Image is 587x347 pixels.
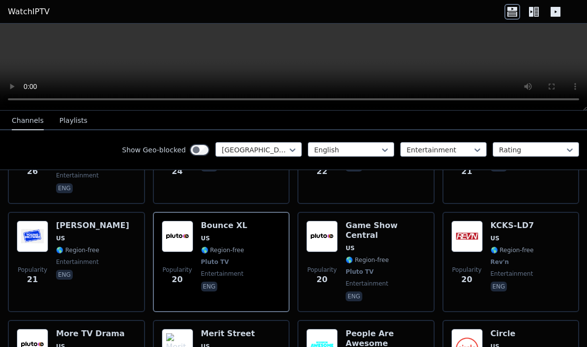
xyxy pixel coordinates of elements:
span: US [491,234,499,242]
span: 🌎 Region-free [56,246,99,254]
img: Bounce XL [162,221,193,252]
img: KCKS-LD7 [451,221,483,252]
span: Rev'n [491,258,509,266]
span: 20 [461,274,472,286]
span: 21 [27,274,38,286]
p: eng [201,282,218,291]
span: Popularity [307,266,337,274]
span: 🌎 Region-free [201,246,244,254]
span: 24 [172,166,182,177]
img: Young Hollywood [17,221,48,252]
h6: Bounce XL [201,221,247,231]
span: US [201,234,210,242]
span: Popularity [452,266,481,274]
span: entertainment [56,172,99,179]
h6: More TV Drama [56,329,125,339]
span: 21 [461,166,472,177]
span: 🌎 Region-free [346,256,389,264]
span: entertainment [491,270,533,278]
h6: Circle [491,329,534,339]
span: 22 [317,166,327,177]
span: US [346,244,354,252]
span: entertainment [56,258,99,266]
span: entertainment [346,280,388,288]
p: eng [491,282,507,291]
button: Channels [12,112,44,130]
img: Game Show Central [306,221,338,252]
span: 20 [172,274,182,286]
span: 26 [27,166,38,177]
h6: [PERSON_NAME] [56,221,129,231]
span: Pluto TV [346,268,374,276]
button: Playlists [59,112,88,130]
span: Popularity [162,266,192,274]
span: entertainment [201,270,244,278]
label: Show Geo-blocked [122,145,186,155]
h6: Game Show Central [346,221,426,240]
span: 20 [317,274,327,286]
h6: KCKS-LD7 [491,221,534,231]
span: Pluto TV [201,258,229,266]
h6: Merit Street [201,329,255,339]
a: WatchIPTV [8,6,50,18]
span: US [56,234,65,242]
span: Popularity [18,266,47,274]
p: eng [346,291,362,301]
p: eng [56,270,73,280]
p: eng [56,183,73,193]
span: 🌎 Region-free [491,246,534,254]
